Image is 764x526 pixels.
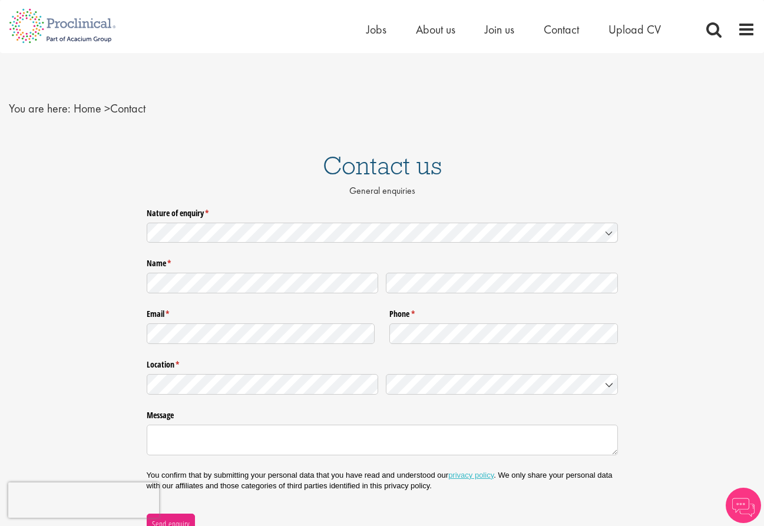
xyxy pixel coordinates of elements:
input: First [147,273,379,293]
input: Country [386,374,618,395]
p: You confirm that by submitting your personal data that you have read and understood our . We only... [147,470,618,491]
span: You are here: [9,101,71,116]
legend: Name [147,254,618,269]
label: Email [147,305,375,320]
iframe: reCAPTCHA [8,482,159,518]
label: Phone [389,305,618,320]
a: About us [416,22,455,37]
legend: Location [147,355,618,370]
a: Contact [544,22,579,37]
input: State / Province / Region [147,374,379,395]
a: privacy policy [448,471,494,479]
a: Join us [485,22,514,37]
label: Nature of enquiry [147,203,618,219]
label: Message [147,406,618,421]
a: Upload CV [608,22,661,37]
img: Chatbot [726,488,761,523]
a: Jobs [366,22,386,37]
input: Last [386,273,618,293]
span: Contact [74,101,145,116]
a: breadcrumb link to Home [74,101,101,116]
span: > [104,101,110,116]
